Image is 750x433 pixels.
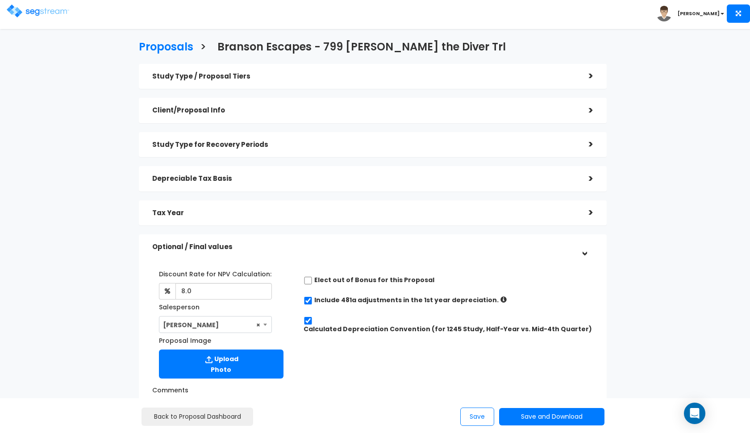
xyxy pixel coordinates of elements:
label: Include 481a adjustments in the 1st year depreciation. [314,296,499,304]
label: Calculated Depreciation Convention (for 1245 Study, Half-Year vs. Mid-4th Quarter) [304,325,592,333]
a: Back to Proposal Dashboard [142,408,253,426]
img: Upload Icon [204,354,214,365]
label: Discount Rate for NPV Calculation: [159,266,271,279]
h3: Branson Escapes - 799 [PERSON_NAME] the Diver Trl [217,41,506,55]
div: > [575,137,593,151]
span: Zack Driscoll [159,316,272,333]
h5: Optional / Final values [152,243,575,251]
div: > [577,238,591,256]
div: > [575,172,593,186]
button: Save and Download [499,408,604,425]
label: Elect out of Bonus for this Proposal [314,275,434,284]
div: > [575,206,593,220]
h3: Proposals [139,41,193,55]
label: Proposal Image [159,333,211,345]
h5: Depreciable Tax Basis [152,175,575,183]
button: Save [460,408,494,426]
h3: > [200,41,206,55]
i: If checked: Increased depreciation = Aggregated Post-Study (up to Tax Year) – Prior Accumulated D... [500,296,507,303]
img: avatar.png [656,6,672,21]
h5: Study Type / Proposal Tiers [152,73,575,80]
h5: Client/Proposal Info [152,107,575,114]
div: > [575,104,593,117]
h5: Study Type for Recovery Periods [152,141,575,149]
b: [PERSON_NAME] [678,10,720,17]
label: Upload Photo [159,350,283,379]
a: Branson Escapes - 799 [PERSON_NAME] the Diver Trl [211,32,506,59]
label: Comments [152,383,188,395]
label: Salesperson [159,300,200,312]
img: logo.png [7,4,69,17]
div: > [575,69,593,83]
h5: Tax Year [152,209,575,217]
span: × [256,316,260,333]
div: Open Intercom Messenger [684,403,705,424]
a: Proposals [132,32,193,59]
